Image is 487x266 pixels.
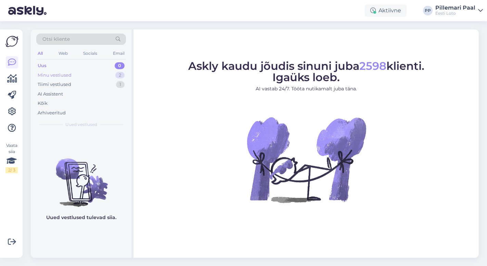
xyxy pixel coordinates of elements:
[365,4,407,17] div: Aktiivne
[38,72,72,79] div: Minu vestlused
[82,49,99,58] div: Socials
[31,146,131,208] img: No chats
[38,62,47,69] div: Uus
[38,100,48,107] div: Kõik
[5,35,18,48] img: Askly Logo
[115,62,125,69] div: 0
[245,98,368,221] img: No Chat active
[5,167,18,173] div: 2 / 3
[65,122,97,128] span: Uued vestlused
[36,49,44,58] div: All
[38,81,71,88] div: Tiimi vestlused
[112,49,126,58] div: Email
[38,91,63,98] div: AI Assistent
[116,81,125,88] div: 1
[38,110,66,116] div: Arhiveeritud
[435,5,483,16] a: Pillemari PaalEesti Loto
[57,49,69,58] div: Web
[423,6,433,15] div: PP
[359,59,386,73] span: 2598
[188,59,424,84] span: Askly kaudu jõudis sinuni juba klienti. Igaüks loeb.
[5,142,18,173] div: Vaata siia
[435,5,475,11] div: Pillemari Paal
[435,11,475,16] div: Eesti Loto
[188,85,424,92] p: AI vastab 24/7. Tööta nutikamalt juba täna.
[115,72,125,79] div: 2
[42,36,70,43] span: Otsi kliente
[46,214,116,221] p: Uued vestlused tulevad siia.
